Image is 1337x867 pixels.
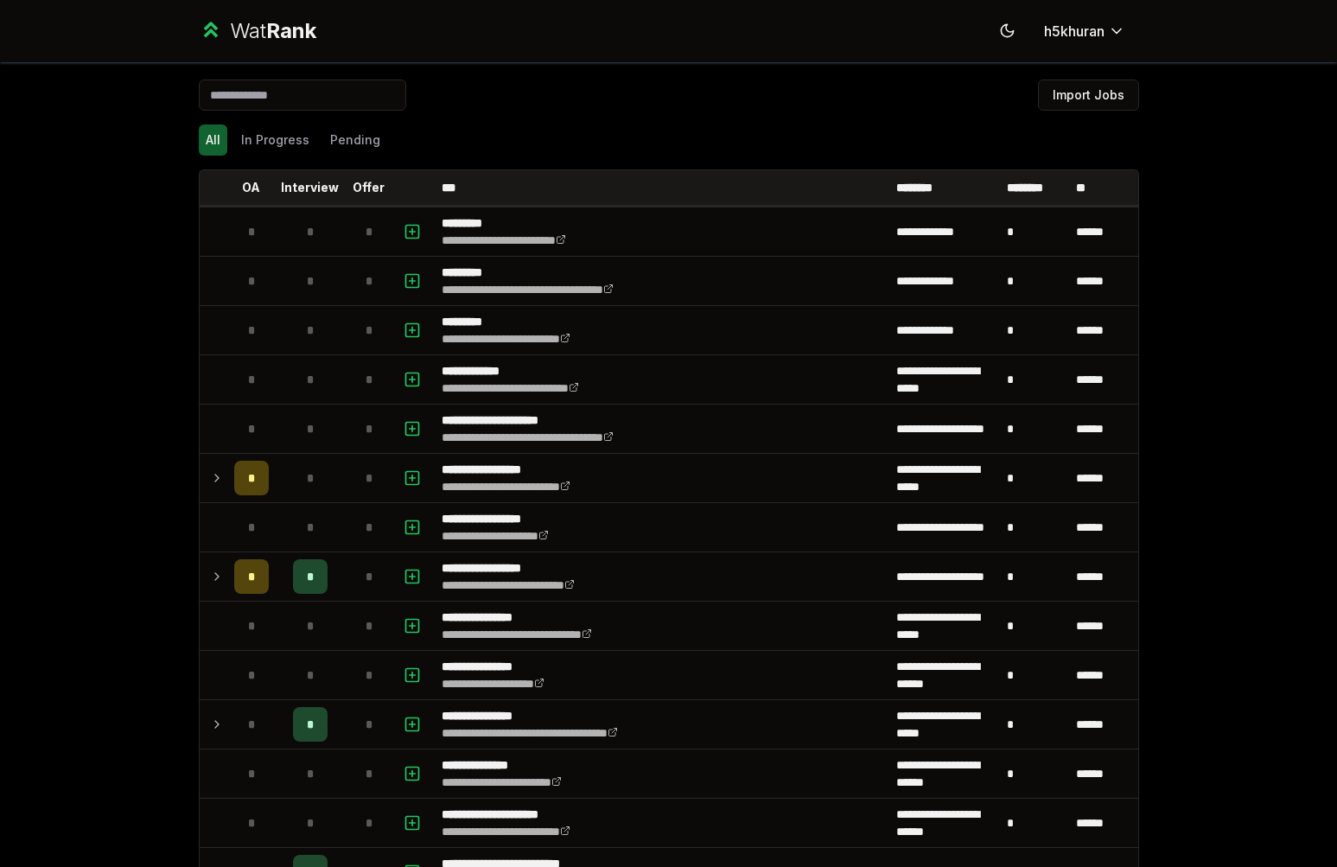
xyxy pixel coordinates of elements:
[1038,80,1139,111] button: Import Jobs
[1030,16,1139,47] button: h5khuran
[242,179,260,196] p: OA
[199,124,227,156] button: All
[199,17,317,45] a: WatRank
[1044,21,1105,41] span: h5khuran
[230,17,316,45] div: Wat
[266,18,316,43] span: Rank
[353,179,385,196] p: Offer
[234,124,316,156] button: In Progress
[323,124,387,156] button: Pending
[281,179,339,196] p: Interview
